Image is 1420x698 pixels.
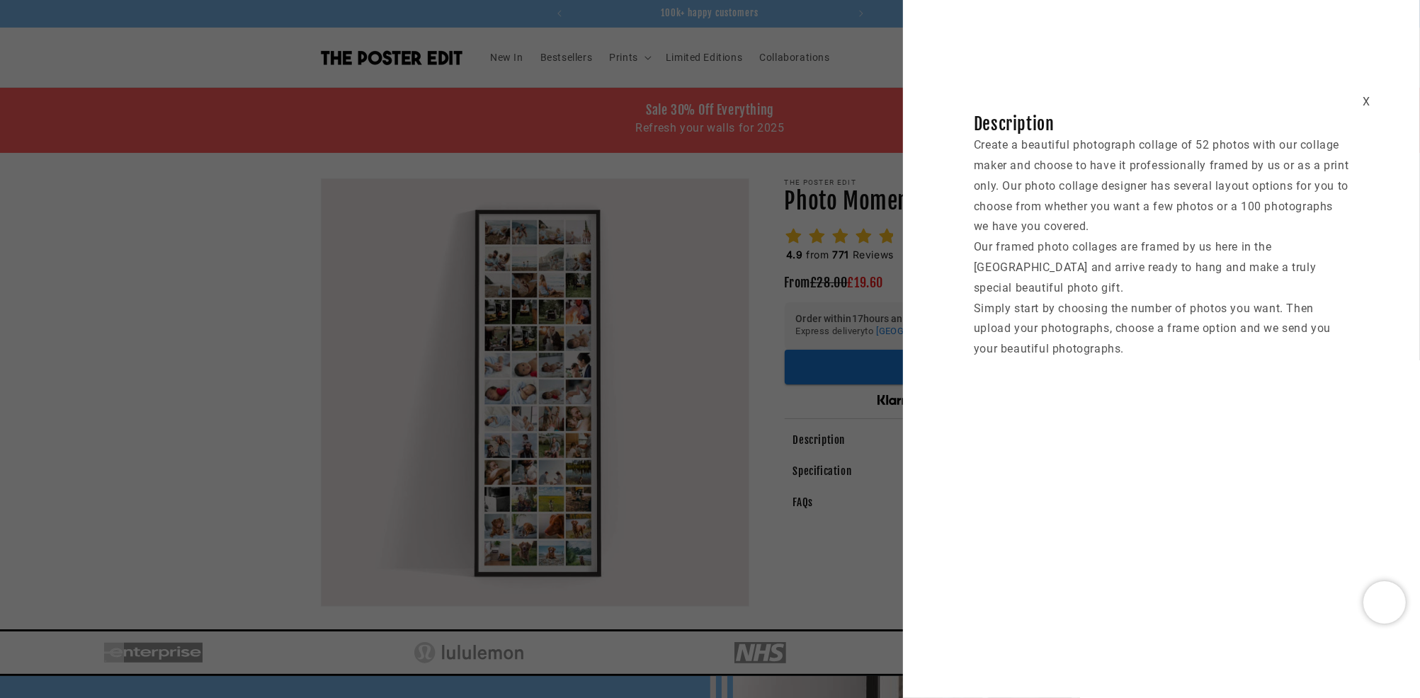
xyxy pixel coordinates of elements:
[1363,581,1406,624] iframe: Chatra live chat
[974,113,1349,135] h2: Description
[974,138,1348,233] span: Create a beautiful photograph collage of 52 photos with our collage maker and choose to have it p...
[974,302,1331,356] span: Simply start by choosing the number of photos you want. Then upload your photographs, choose a fr...
[974,240,1316,294] span: Our framed photo collages are framed by us here in the [GEOGRAPHIC_DATA] and arrive ready to hang...
[1363,92,1370,113] div: X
